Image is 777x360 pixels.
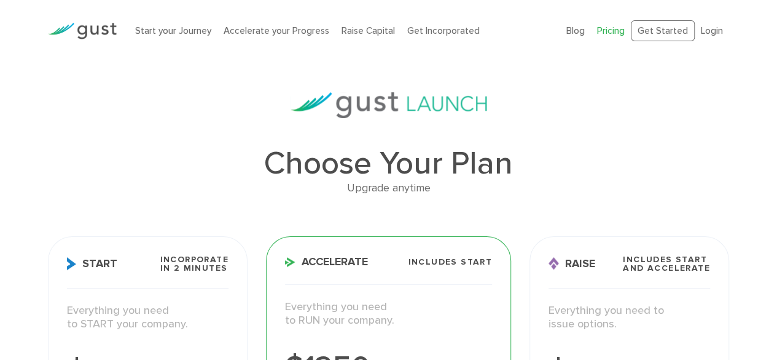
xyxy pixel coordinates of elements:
img: Raise Icon [549,257,559,270]
a: Raise Capital [342,25,395,36]
a: Get Incorporated [407,25,480,36]
img: gust-launch-logos.svg [291,92,487,118]
a: Pricing [597,25,625,36]
span: Incorporate in 2 Minutes [160,255,228,273]
a: Accelerate your Progress [224,25,329,36]
img: Gust Logo [48,23,117,39]
span: Accelerate [285,257,368,268]
a: Get Started [631,20,695,42]
span: Includes START and ACCELERATE [623,255,710,273]
a: Login [701,25,723,36]
a: Start your Journey [135,25,211,36]
span: Raise [549,257,595,270]
p: Everything you need to RUN your company. [285,300,492,328]
span: Start [67,257,117,270]
p: Everything you need to START your company. [67,304,228,332]
h1: Choose Your Plan [48,148,729,180]
img: Accelerate Icon [285,257,295,267]
img: Start Icon X2 [67,257,76,270]
div: Upgrade anytime [48,180,729,198]
span: Includes START [408,258,492,266]
p: Everything you need to issue options. [549,304,710,332]
a: Blog [566,25,585,36]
